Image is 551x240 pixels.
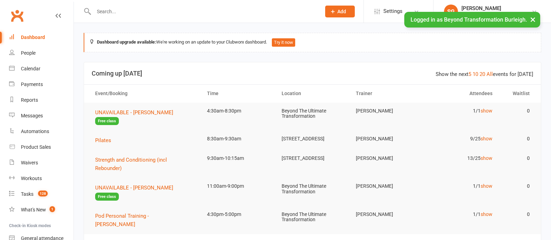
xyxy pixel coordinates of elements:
div: Tasks [21,191,33,197]
strong: Dashboard upgrade available: [97,39,156,45]
td: 11:00am-9:00pm [201,178,275,194]
td: [PERSON_NAME] [350,178,424,194]
a: 20 [480,71,485,77]
div: SG [444,5,458,18]
a: show [481,183,492,189]
a: 10 [473,71,478,77]
a: Calendar [9,61,74,77]
span: UNAVAILABLE - [PERSON_NAME] [95,109,173,116]
td: 9:30am-10:15am [201,150,275,167]
a: Automations [9,124,74,139]
span: Strength and Conditioning (incl Rebounder) [95,157,167,171]
td: 4:30pm-5:00pm [201,206,275,223]
th: Location [275,85,350,102]
div: Waivers [21,160,38,165]
button: Pod Personal Training - [PERSON_NAME] [95,212,194,229]
span: 128 [38,191,48,196]
td: 1/1 [424,178,499,194]
a: show [481,211,492,217]
button: Try it now [272,38,295,47]
div: Calendar [21,66,40,71]
span: Add [337,9,346,14]
a: show [481,136,492,141]
a: Clubworx [8,7,26,24]
div: Reports [21,97,38,103]
div: We're working on an update to your Clubworx dashboard. [84,33,541,52]
button: × [527,12,539,27]
th: Time [201,85,275,102]
a: What's New1 [9,202,74,218]
span: Logged in as Beyond Transformation Burleigh. [411,16,527,23]
button: Pilates [95,136,116,145]
td: 0 [499,103,536,119]
td: 1/1 [424,206,499,223]
div: [PERSON_NAME] [461,5,531,11]
span: Pilates [95,137,111,144]
td: 1/1 [424,103,499,119]
th: Event/Booking [89,85,201,102]
td: 9/25 [424,131,499,147]
td: 0 [499,131,536,147]
td: 8:30am-9:30am [201,131,275,147]
a: Tasks 128 [9,186,74,202]
td: 4:30am-8:30pm [201,103,275,119]
span: Free class [95,117,119,125]
a: Product Sales [9,139,74,155]
td: [PERSON_NAME] [350,103,424,119]
span: Free class [95,193,119,201]
button: UNAVAILABLE - [PERSON_NAME]Free class [95,184,194,201]
a: Dashboard [9,30,74,45]
div: Messages [21,113,43,118]
a: Messages [9,108,74,124]
a: Payments [9,77,74,92]
a: Reports [9,92,74,108]
span: Pod Personal Training - [PERSON_NAME] [95,213,149,227]
td: 0 [499,178,536,194]
a: Waivers [9,155,74,171]
button: Add [325,6,355,17]
a: Workouts [9,171,74,186]
a: show [481,108,492,114]
td: 0 [499,206,536,223]
td: [STREET_ADDRESS] [275,131,350,147]
button: Strength and Conditioning (incl Rebounder) [95,156,194,172]
h3: Coming up [DATE] [92,70,533,77]
span: 1 [49,206,55,212]
td: Beyond The Ultimate Transformation [275,103,350,125]
div: Payments [21,82,43,87]
td: [PERSON_NAME] [350,150,424,167]
div: Product Sales [21,144,51,150]
td: Beyond The Ultimate Transformation [275,206,350,228]
th: Trainer [350,85,424,102]
span: Settings [383,3,403,19]
input: Search... [92,7,316,16]
div: Workouts [21,176,42,181]
td: 0 [499,150,536,167]
div: Dashboard [21,34,45,40]
th: Attendees [424,85,499,102]
a: show [481,155,492,161]
div: What's New [21,207,46,212]
td: 13/25 [424,150,499,167]
a: 5 [468,71,471,77]
a: All [487,71,493,77]
div: Automations [21,129,49,134]
td: [PERSON_NAME] [350,131,424,147]
td: Beyond The Ultimate Transformation [275,178,350,200]
span: UNAVAILABLE - [PERSON_NAME] [95,185,173,191]
a: People [9,45,74,61]
button: UNAVAILABLE - [PERSON_NAME]Free class [95,108,194,125]
td: [STREET_ADDRESS] [275,150,350,167]
div: Show the next events for [DATE] [436,70,533,78]
th: Waitlist [499,85,536,102]
div: Beyond Transformation Burleigh [461,11,531,18]
td: [PERSON_NAME] [350,206,424,223]
div: People [21,50,36,56]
